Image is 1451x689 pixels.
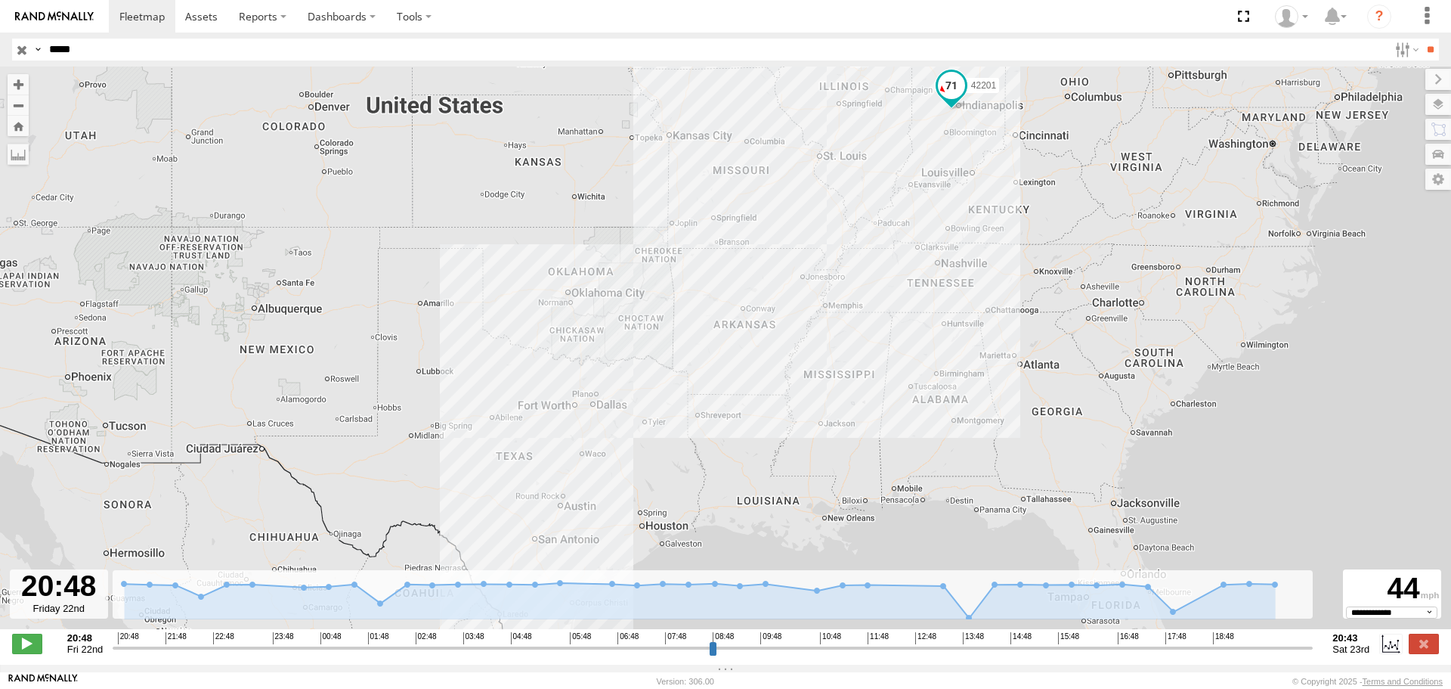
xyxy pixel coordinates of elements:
[1010,632,1032,644] span: 14:48
[166,632,187,644] span: 21:48
[8,674,78,689] a: Visit our Website
[12,634,42,653] label: Play/Stop
[8,144,29,165] label: Measure
[463,632,484,644] span: 03:48
[1345,572,1439,607] div: 44
[963,632,984,644] span: 13:48
[118,632,139,644] span: 20:48
[213,632,234,644] span: 22:48
[971,80,996,91] span: 42201
[665,632,686,644] span: 07:48
[657,677,714,686] div: Version: 306.00
[15,11,94,22] img: rand-logo.svg
[416,632,437,644] span: 02:48
[32,39,44,61] label: Search Query
[67,632,104,644] strong: 20:48
[8,116,29,136] button: Zoom Home
[1332,632,1369,644] strong: 20:43
[1367,5,1391,29] i: ?
[1409,634,1439,653] label: Close
[617,632,639,644] span: 06:48
[8,95,29,116] button: Zoom out
[915,632,936,644] span: 12:48
[368,632,389,644] span: 01:48
[273,632,294,644] span: 23:48
[1292,677,1443,686] div: © Copyright 2025 -
[511,632,532,644] span: 04:48
[1363,677,1443,686] a: Terms and Conditions
[1332,644,1369,655] span: Sat 23rd Aug 2025
[570,632,591,644] span: 05:48
[1213,632,1234,644] span: 18:48
[1270,5,1313,28] div: Caseta Laredo TX
[820,632,841,644] span: 10:48
[1425,169,1451,190] label: Map Settings
[1165,632,1186,644] span: 17:48
[67,644,104,655] span: Fri 22nd Aug 2025
[760,632,781,644] span: 09:48
[868,632,889,644] span: 11:48
[1389,39,1422,61] label: Search Filter Options
[320,632,342,644] span: 00:48
[1058,632,1079,644] span: 15:48
[713,632,734,644] span: 08:48
[1118,632,1139,644] span: 16:48
[8,74,29,95] button: Zoom in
